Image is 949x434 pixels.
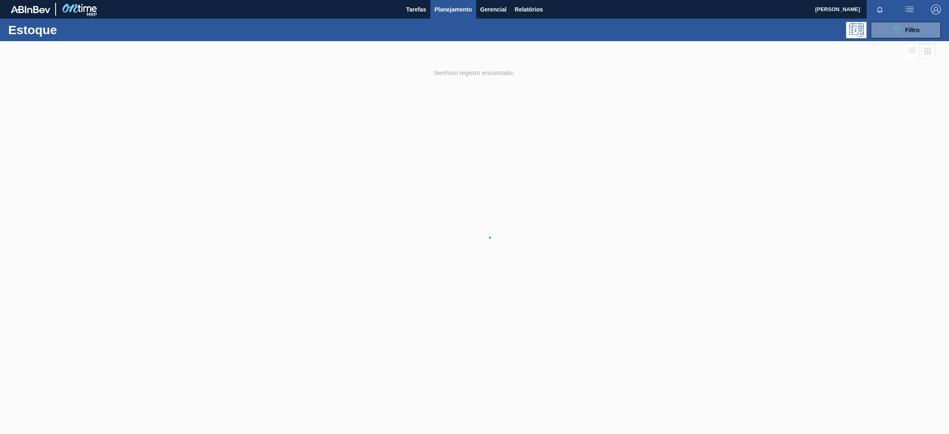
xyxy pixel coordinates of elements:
span: Gerencial [480,5,507,14]
img: userActions [905,5,914,14]
img: TNhmsLtSVTkK8tSr43FrP2fwEKptu5GPRR3wAAAABJRU5ErkJggg== [11,6,50,13]
button: Filtro [871,22,941,38]
span: Relatórios [515,5,543,14]
span: Tarefas [406,5,426,14]
span: Planejamento [435,5,472,14]
button: Notificações [867,4,893,15]
img: Logout [931,5,941,14]
span: Filtro [905,27,920,33]
div: Pogramando: nenhum usuário selecionado [846,22,867,38]
h1: Estoque [8,25,135,35]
